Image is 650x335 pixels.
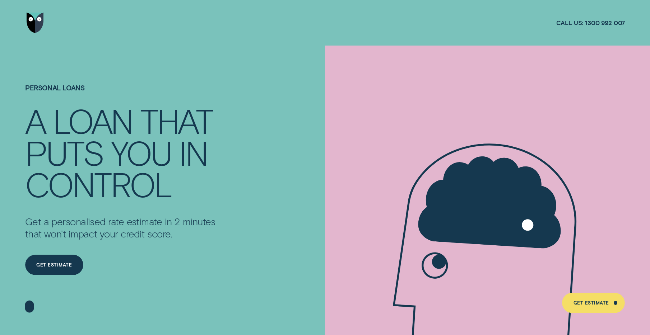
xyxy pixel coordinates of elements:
div: A [25,104,45,136]
span: Call us: [556,19,584,27]
p: Get a personalised rate estimate in 2 minutes that won't impact your credit score. [25,215,222,240]
a: Get Estimate [25,255,83,275]
img: Wisr [27,13,44,33]
div: THAT [140,104,212,136]
div: LOAN [53,104,133,136]
div: YOU [111,136,171,168]
div: CONTROL [25,168,172,200]
a: Call us:1300 992 007 [556,19,625,27]
div: PUTS [25,136,103,168]
span: 1300 992 007 [585,19,625,27]
h4: A LOAN THAT PUTS YOU IN CONTROL [25,104,222,199]
h1: Personal Loans [25,84,222,105]
a: Get Estimate [562,293,625,313]
div: IN [179,136,207,168]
